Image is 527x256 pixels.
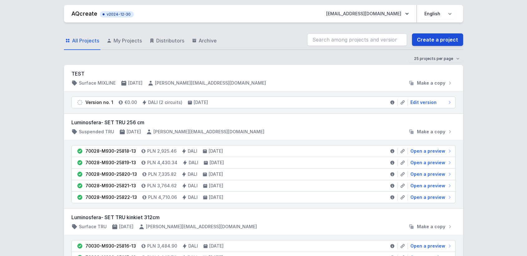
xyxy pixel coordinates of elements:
[408,160,453,166] a: Open a preview
[421,8,456,19] select: Choose language
[417,129,445,135] span: Make a copy
[148,99,182,106] h4: DALI (2 circuits)
[408,183,453,189] a: Open a preview
[410,99,437,106] span: Edit version
[147,243,177,249] h4: PLN 3,484.90
[85,183,136,189] div: 70028-M930-25821-13
[188,171,197,177] h4: DALI
[410,183,445,189] span: Open a preview
[85,148,136,154] div: 70028-M930-25818-13
[189,160,198,166] h4: DALI
[410,171,445,177] span: Open a preview
[147,160,177,166] h4: PLN 4,430.34
[72,37,99,44] span: All Projects
[417,224,445,230] span: Make a copy
[210,160,224,166] h4: [DATE]
[412,33,463,46] a: Create a project
[103,12,131,17] span: v2024-12-30
[64,32,100,50] a: All Projects
[408,243,453,249] a: Open a preview
[79,224,107,230] h4: Surface TRU
[79,80,116,86] h4: Surface MIXLINE
[119,224,133,230] h4: [DATE]
[128,80,143,86] h4: [DATE]
[408,148,453,154] a: Open a preview
[71,10,97,17] a: AQcreate
[85,160,136,166] div: 70028-M930-25819-13
[147,183,177,189] h4: PLN 3,764.62
[209,243,224,249] h4: [DATE]
[188,183,198,189] h4: DALI
[85,243,136,249] div: 70030-M930-25816-13
[410,160,445,166] span: Open a preview
[406,224,456,230] button: Make a copy
[406,80,456,86] button: Make a copy
[417,80,445,86] span: Make a copy
[155,80,266,86] h4: [PERSON_NAME][EMAIL_ADDRESS][DOMAIN_NAME]
[105,32,143,50] a: My Projects
[188,194,198,200] h4: DALI
[410,194,445,200] span: Open a preview
[85,99,113,106] div: Version no. 1
[127,129,141,135] h4: [DATE]
[71,119,456,126] h3: Luminosfera- SET TRU 256 cm
[209,194,223,200] h4: [DATE]
[79,129,114,135] h4: Suspended TRU
[77,99,83,106] img: draft.svg
[146,224,257,230] h4: [PERSON_NAME][EMAIL_ADDRESS][DOMAIN_NAME]
[114,37,142,44] span: My Projects
[188,148,197,154] h4: DALI
[71,70,456,77] h3: TEST
[408,171,453,177] a: Open a preview
[148,194,177,200] h4: PLN 4,710.06
[71,214,456,221] h3: Luminosfera- SET TRU kinkiet 312cm
[408,194,453,200] a: Open a preview
[153,129,264,135] h4: [PERSON_NAME][EMAIL_ADDRESS][DOMAIN_NAME]
[124,99,137,106] h4: €0.00
[188,243,198,249] h4: DALI
[209,171,223,177] h4: [DATE]
[209,183,223,189] h4: [DATE]
[148,171,176,177] h4: PLN 7,335.82
[148,32,186,50] a: Distributors
[307,33,407,46] input: Search among projects and versions...
[194,99,208,106] h4: [DATE]
[85,171,137,177] div: 70028-M930-25820-13
[147,148,176,154] h4: PLN 2,925.46
[410,243,445,249] span: Open a preview
[410,148,445,154] span: Open a preview
[156,37,184,44] span: Distributors
[100,10,134,17] button: v2024-12-30
[85,194,137,200] div: 70028-M930-25822-13
[408,99,453,106] a: Edit version
[199,37,217,44] span: Archive
[406,129,456,135] button: Make a copy
[209,148,223,154] h4: [DATE]
[191,32,218,50] a: Archive
[321,8,414,19] button: [EMAIL_ADDRESS][DOMAIN_NAME]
